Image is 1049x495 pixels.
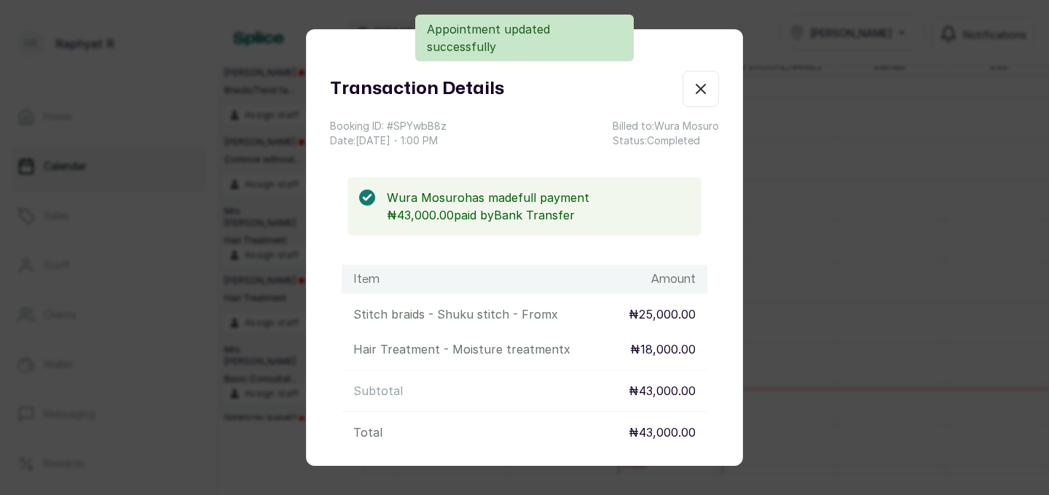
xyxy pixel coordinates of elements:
[629,305,696,323] p: ₦25,000.00
[629,382,696,399] p: ₦43,000.00
[330,119,447,133] p: Booking ID: # SPYwbB8z
[353,305,558,323] p: Stitch braids - Shuku stitch - From x
[330,133,447,148] p: Date: [DATE] ・ 1:00 PM
[387,189,690,206] p: Wura Mosuro has made full payment
[353,424,382,441] p: Total
[330,76,504,102] h1: Transaction Details
[353,270,380,288] h1: Item
[630,340,696,358] p: ₦18,000.00
[651,270,696,288] h1: Amount
[613,133,719,148] p: Status: Completed
[427,20,622,55] p: Appointment updated successfully
[353,382,403,399] p: Subtotal
[613,119,719,133] p: Billed to: Wura Mosuro
[353,340,570,358] p: Hair Treatment - Moisture treatment x
[387,206,690,224] p: ₦43,000.00 paid by Bank Transfer
[629,424,696,441] p: ₦43,000.00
